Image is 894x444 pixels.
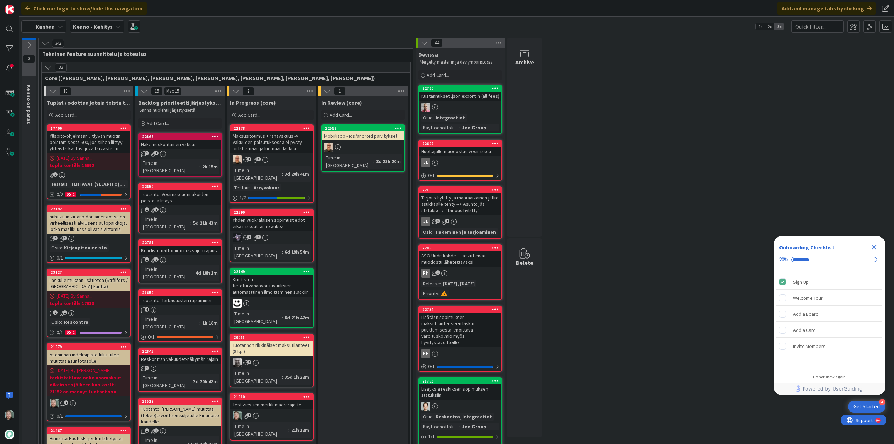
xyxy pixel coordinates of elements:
[421,124,459,131] div: Käyttöönottokriittisyys
[62,244,109,252] div: Kirjanpitoaineisto
[57,254,63,262] span: 0 / 1
[63,236,67,240] span: 3
[47,428,130,434] div: 21467
[419,171,501,180] div: 0/1
[435,270,440,275] span: 1
[154,428,159,433] span: 4
[145,257,149,262] span: 1
[419,402,501,411] div: TT
[36,22,55,31] span: Kanban
[422,188,501,192] div: 22156
[233,299,242,308] img: MH
[419,269,501,278] div: PH
[776,322,882,338] div: Add a Card is incomplete.
[419,245,501,267] div: 22896ASO Uudiskohde – Laskut eivät muodostu lähetettäväksi
[142,399,221,404] div: 21517
[756,23,765,30] span: 1x
[5,430,14,439] img: avatar
[422,246,501,250] div: 22896
[230,334,314,387] a: 20011Tuotannon rikkinäiset maksutilanteet (8 kpl)JHTime in [GEOGRAPHIC_DATA]:35d 1h 22m
[419,313,501,347] div: Lisätään sopimuksen maksutilanteeseen laskun puuttumisesta ilmoittava varoituskolmio myös hyvitys...
[251,184,252,191] span: :
[791,20,844,33] input: Quick Filter...
[793,342,826,350] div: Invite Members
[138,133,222,177] a: 22868Hakemuskohtainen vakuusTime in [GEOGRAPHIC_DATA]:2h 15m
[234,394,313,399] div: 21910
[21,2,147,15] div: Click our logo to show/hide this navigation
[139,246,221,255] div: Kohdistumattomien maksujen rajaus
[65,192,76,197] div: 1
[421,280,440,287] div: Release
[230,131,313,153] div: Maksusitoumus + rahavakuus -> Vakuuden palautuksessa ei pysty pidättämään ja luomaan laskua
[50,162,128,169] b: tupla kortille 16692
[434,413,494,421] div: Reskontra, Integraatiot
[322,125,404,140] div: 22552Mobiiliapp - ios/android päivitykset
[230,400,313,409] div: Testiviestien merkkimäärärajoite
[428,172,435,179] span: 0 / 1
[142,134,221,139] div: 22868
[813,374,846,380] div: Do not show again
[445,219,449,223] span: 1
[230,269,313,297] div: 22749Kriittisten tietoturvahaavoittuvuuksien automaattinen ilmoittaminen slackiin
[460,423,488,430] div: Joo Group
[191,219,219,227] div: 5d 21h 43m
[282,373,283,381] span: :
[139,348,221,364] div: 22845Reskontran vakuudet-näkymän rajain
[139,398,221,405] div: 21517
[47,125,130,153] div: 17406Ylläpito-ohjelmaan liittyvän muotin poistamisesta 500, jos siihen liittyy yhteistarkastus, j...
[154,207,159,212] span: 1
[139,296,221,305] div: Tuotanto: Tarkastusten rajaaminen
[47,131,130,153] div: Ylläpito-ohjelmaan liittyvän muotin poistamisesta 500, jos siihen liittyy yhteistarkastus, joka t...
[61,318,62,326] span: :
[421,402,430,411] img: TT
[141,374,190,389] div: Time in [GEOGRAPHIC_DATA]
[776,290,882,306] div: Welcome Tour is incomplete.
[419,158,501,167] div: JL
[47,269,131,337] a: 22127Laskulle mukaan lisätietoa (Strålfors / [GEOGRAPHIC_DATA] kautta)[DATE] By Sanna...tupla kor...
[418,244,502,300] a: 22896ASO Uudiskohde – Laskut eivät muodostu lähetettäväksiPHRelease:[DATE], [DATE]Priority:
[777,2,876,15] div: Add and manage tabs by clicking
[421,103,430,112] img: HJ
[62,318,90,326] div: Reskontra
[433,228,434,236] span: :
[776,306,882,322] div: Add a Board is incomplete.
[247,413,251,417] span: 1
[234,210,313,215] div: 22590
[154,257,159,262] span: 2
[419,85,501,101] div: 22760Kustannukset .json exportiin (all fees)
[64,400,68,405] span: 1
[35,3,39,8] div: 9+
[230,275,313,297] div: Kriittisten tietoturvahaavoittuvuuksien automaattinen ilmoittaminen slackiin
[419,140,501,147] div: 22692
[282,314,283,321] span: :
[793,294,823,302] div: Welcome Tour
[47,206,130,234] div: 22192huhtikuun kirjanpidon aineistossa on virheellisesti alvillisena autopaikkoja, jotka maalikuu...
[247,157,251,161] span: 1
[282,248,283,256] span: :
[230,155,313,164] div: MK
[869,242,880,253] div: Close Checklist
[230,125,313,131] div: 22178
[234,269,313,274] div: 22749
[51,344,130,349] div: 21879
[139,133,221,140] div: 22868
[51,126,130,131] div: 17406
[190,219,191,227] span: :
[42,50,404,57] span: Tekninen feature suunnittelu ja toteutus
[428,363,435,370] span: 0 / 1
[57,154,93,162] span: [DATE] By Sanna...
[233,369,282,385] div: Time in [GEOGRAPHIC_DATA]
[142,240,221,245] div: 22787
[57,329,63,336] span: 0 / 1
[139,140,221,149] div: Hakemuskohtainen vakuus
[422,307,501,312] div: 22734
[50,180,68,188] div: Testaus
[145,307,149,312] span: 4
[803,385,863,393] span: Powered by UserGuiding
[419,217,501,226] div: JL
[419,245,501,251] div: 22896
[247,360,251,364] span: 5
[47,343,131,421] a: 21879Asohinnan indeksipiste luku tulee muuttaa asuntotasolle[DATE] By [PERSON_NAME]...tarkistetta...
[777,383,882,395] a: Powered by UserGuiding
[141,215,190,231] div: Time in [GEOGRAPHIC_DATA]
